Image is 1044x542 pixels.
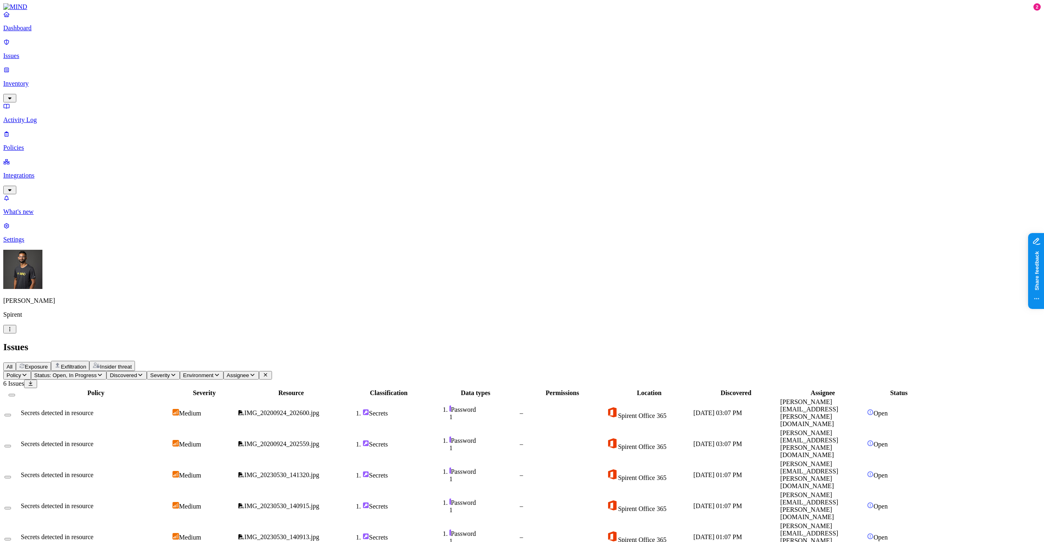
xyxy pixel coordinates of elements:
[618,412,666,419] span: Spirent Office 365
[100,364,132,370] span: Insider threat
[874,534,888,541] span: Open
[780,429,838,458] span: [PERSON_NAME][EMAIL_ADDRESS][PERSON_NAME][DOMAIN_NAME]
[867,502,874,509] img: status-open
[520,471,523,478] span: –
[867,389,931,397] div: Status
[9,394,15,396] button: Select all
[3,208,1041,215] p: What's new
[618,443,666,450] span: Spirent Office 365
[3,80,1041,87] p: Inventory
[21,440,93,447] span: Secrets detected in resource
[179,534,201,541] span: Medium
[449,405,518,413] div: Password
[449,467,451,474] img: secret-line
[3,144,1041,151] p: Policies
[867,471,874,478] img: status-open
[173,389,236,397] div: Severity
[7,372,21,378] span: Policy
[449,498,451,505] img: secret-line
[3,311,1041,318] p: Spirent
[3,3,1041,11] a: MIND
[4,538,11,540] button: Select row
[449,467,518,475] div: Password
[449,436,518,444] div: Password
[3,130,1041,151] a: Policies
[449,475,518,483] div: 1
[3,3,27,11] img: MIND
[21,502,93,509] span: Secrets detected in resource
[4,445,11,447] button: Select row
[25,364,48,370] span: Exposure
[449,436,451,443] img: secret-line
[346,389,431,397] div: Classification
[874,503,888,510] span: Open
[867,409,874,415] img: status-open
[693,389,779,397] div: Discovered
[4,414,11,416] button: Select row
[693,471,742,478] span: [DATE] 01:07 PM
[7,364,13,370] span: All
[244,533,319,540] span: IMG_20230530_140913.jpg
[244,502,319,509] span: IMG_20230530_140915.jpg
[780,398,838,427] span: [PERSON_NAME][EMAIL_ADDRESS][PERSON_NAME][DOMAIN_NAME]
[780,460,838,489] span: [PERSON_NAME][EMAIL_ADDRESS][PERSON_NAME][DOMAIN_NAME]
[179,503,201,510] span: Medium
[449,413,518,421] div: 1
[3,102,1041,124] a: Activity Log
[449,529,451,536] img: secret-line
[3,116,1041,124] p: Activity Log
[3,24,1041,32] p: Dashboard
[3,66,1041,101] a: Inventory
[520,389,605,397] div: Permissions
[1033,3,1041,11] div: 2
[693,502,742,509] span: [DATE] 01:07 PM
[3,222,1041,243] a: Settings
[3,380,24,387] span: 6 Issues
[874,441,888,448] span: Open
[363,533,431,541] div: Secrets
[363,440,369,446] img: secret
[21,409,93,416] span: Secrets detected in resource
[363,502,369,509] img: secret
[173,471,179,478] img: severity-medium
[244,440,319,447] span: IMG_20200924_202559.jpg
[693,440,742,447] span: [DATE] 03:07 PM
[110,372,137,378] span: Discovered
[606,406,618,418] img: office-365
[3,38,1041,60] a: Issues
[449,444,518,452] div: 1
[363,471,431,479] div: Secrets
[606,531,618,542] img: office-365
[363,471,369,478] img: secret
[606,389,692,397] div: Location
[3,158,1041,193] a: Integrations
[21,533,93,540] span: Secrets detected in resource
[693,533,742,540] span: [DATE] 01:07 PM
[3,172,1041,179] p: Integrations
[4,507,11,509] button: Select row
[363,440,431,448] div: Secrets
[780,389,865,397] div: Assignee
[606,469,618,480] img: office-365
[238,389,345,397] div: Resource
[244,409,319,416] span: IMG_20200924_202600.jpg
[3,342,1041,353] h2: Issues
[179,410,201,417] span: Medium
[520,409,523,416] span: –
[693,409,742,416] span: [DATE] 03:07 PM
[867,533,874,540] img: status-open
[3,236,1041,243] p: Settings
[3,194,1041,215] a: What's new
[618,505,666,512] span: Spirent Office 365
[449,506,518,514] div: 1
[449,529,518,538] div: Password
[363,409,369,415] img: secret
[3,297,1041,304] p: [PERSON_NAME]
[867,440,874,446] img: status-open
[3,11,1041,32] a: Dashboard
[183,372,214,378] span: Environment
[874,472,888,479] span: Open
[34,372,97,378] span: Status: Open, In Progress
[227,372,249,378] span: Assignee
